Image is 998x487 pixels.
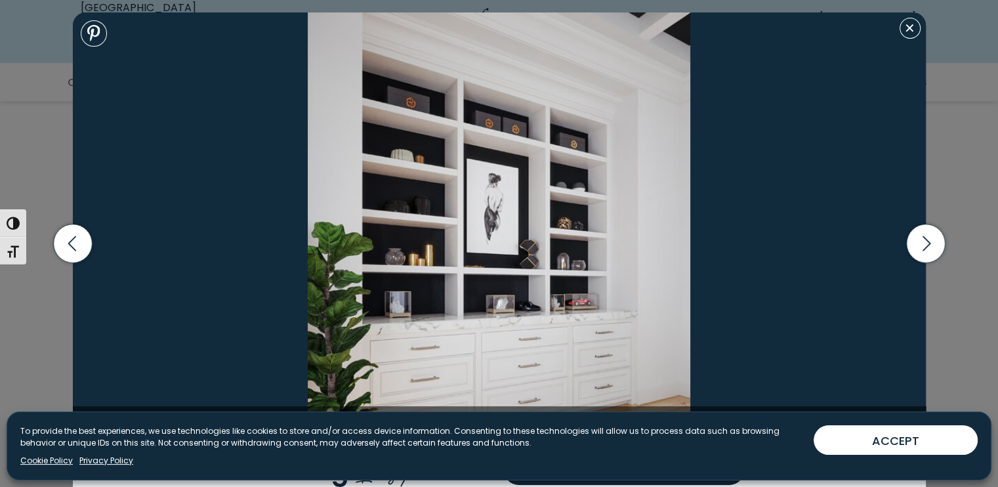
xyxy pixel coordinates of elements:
[73,12,926,439] img: Contemporary built-in with white shelving and black backing and marble countertop
[814,425,978,455] button: ACCEPT
[73,406,926,439] figcaption: Custom built-in wall unit and open display shelving with black backing and lower raised panel fro...
[20,425,803,449] p: To provide the best experiences, we use technologies like cookies to store and/or access device i...
[81,20,107,47] a: Share to Pinterest
[900,18,921,39] button: Close modal
[20,455,73,467] a: Cookie Policy
[79,455,133,467] a: Privacy Policy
